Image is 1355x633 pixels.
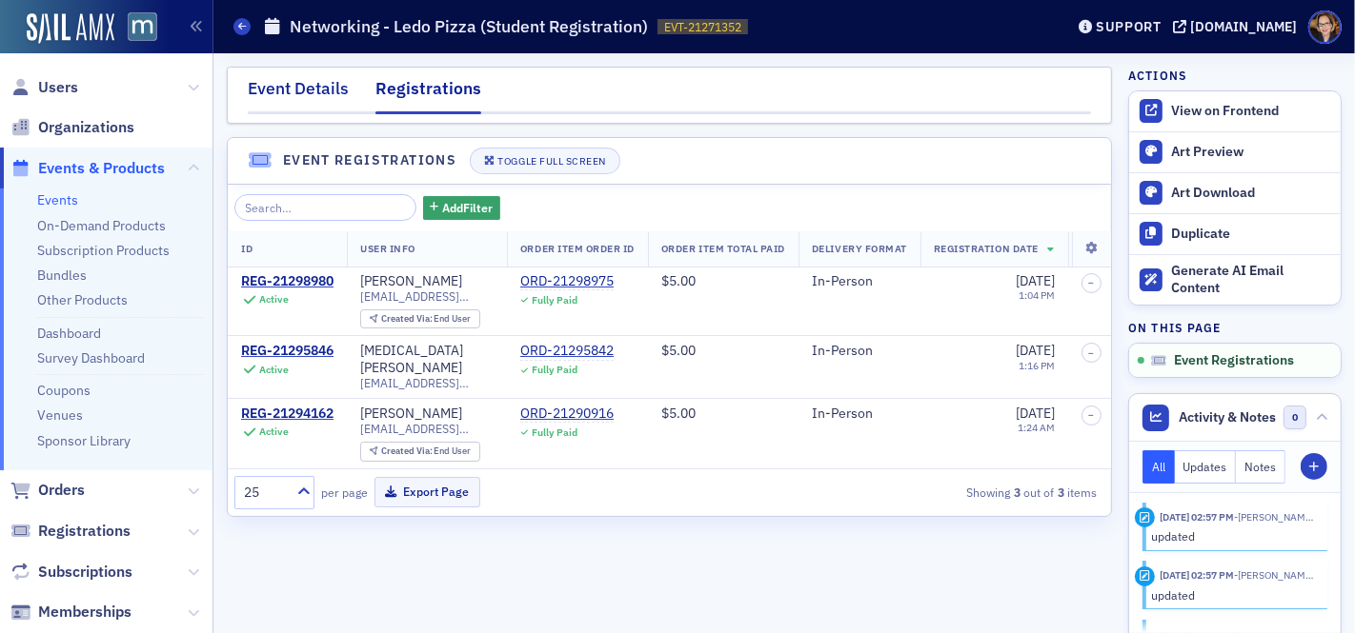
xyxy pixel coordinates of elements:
button: Duplicate [1129,213,1341,254]
a: Events & Products [10,158,165,179]
div: Generate AI Email Content [1171,263,1331,296]
div: View on Frontend [1171,103,1331,120]
a: [MEDICAL_DATA][PERSON_NAME] [360,343,494,376]
a: [PERSON_NAME] [360,406,462,423]
button: Export Page [374,477,480,506]
div: In-Person [812,406,907,423]
h1: Networking - Ledo Pizza (Student Registration) [290,15,648,38]
div: In-Person [812,273,907,290]
time: 1:04 PM [1019,288,1055,302]
img: SailAMX [128,12,157,42]
span: $5.00 [661,405,696,422]
a: View Homepage [114,12,157,45]
a: Subscriptions [10,562,132,583]
span: Katie Foo [1234,568,1314,582]
span: [EMAIL_ADDRESS][PERSON_NAME][DOMAIN_NAME] [360,289,494,304]
a: Registrations [10,521,131,542]
span: Order Item Total Paid [661,242,785,255]
input: Search… [234,194,416,221]
div: updated [1152,527,1315,544]
a: View on Frontend [1129,91,1341,131]
div: Active [259,293,289,306]
span: Registrations [38,521,131,542]
a: Sponsor Library [37,432,131,449]
a: Art Download [1129,172,1341,213]
span: $5.00 [661,342,696,359]
span: – [1088,277,1094,288]
div: Showing out of items [823,484,1098,501]
div: Active [259,364,289,376]
div: updated [1152,586,1315,603]
div: [DOMAIN_NAME] [1190,18,1297,35]
span: Created Via : [381,312,435,325]
div: Update [1135,566,1155,586]
h4: Actions [1128,67,1187,84]
div: 25 [244,483,286,503]
img: SailAMX [27,13,114,44]
div: Fully Paid [532,294,577,307]
time: 8/19/2025 02:57 PM [1160,568,1234,582]
span: Users [38,77,78,98]
button: Updates [1175,450,1237,484]
a: REG-21298980 [241,273,334,290]
a: Dashboard [37,325,101,342]
button: AddFilter [423,196,501,220]
h4: On this page [1128,319,1342,336]
span: Events & Products [38,158,165,179]
span: User Info [360,242,415,255]
span: Activity & Notes [1180,407,1277,427]
h4: Event Registrations [283,150,457,170]
div: Event Details [248,76,349,111]
div: Created Via: End User [360,442,480,462]
span: [DATE] [1016,272,1055,289]
strong: 3 [1055,484,1068,501]
span: Katie Foo [1234,510,1314,524]
a: Organizations [10,117,134,138]
button: Toggle Full Screen [470,148,620,174]
button: [DOMAIN_NAME] [1173,20,1304,33]
div: Registrations [375,76,481,114]
a: ORD-21295842 [520,343,614,360]
span: [EMAIL_ADDRESS][DOMAIN_NAME] [360,422,494,436]
span: 0 [1284,406,1307,429]
span: Event Registrations [1174,352,1294,369]
div: Art Download [1171,185,1331,202]
div: Fully Paid [532,426,577,439]
div: End User [381,314,472,325]
a: REG-21295846 [241,343,334,360]
a: Users [10,77,78,98]
time: 1:16 PM [1019,359,1055,372]
div: Duplicate [1171,226,1331,243]
span: – [1088,409,1094,421]
a: Events [37,191,78,208]
span: [DATE] [1016,405,1055,422]
a: Memberships [10,602,131,623]
a: [PERSON_NAME] [360,273,462,290]
span: Registration Date [934,242,1039,255]
span: Created Via : [381,445,435,457]
span: Profile [1308,10,1342,44]
div: Update [1135,507,1155,527]
span: [EMAIL_ADDRESS][DOMAIN_NAME] [360,376,494,390]
span: – [1088,347,1094,359]
div: Toggle Full Screen [498,156,606,167]
button: Generate AI Email Content [1129,254,1341,306]
span: Subscriptions [38,562,132,583]
div: ORD-21290916 [520,406,614,423]
span: $5.00 [661,272,696,289]
a: ORD-21298975 [520,273,614,290]
a: REG-21294162 [241,406,334,423]
a: Subscription Products [37,242,170,259]
a: Survey Dashboard [37,349,145,366]
strong: 3 [1011,484,1024,501]
a: On-Demand Products [37,217,166,234]
a: Coupons [37,382,91,399]
span: Order Item Order ID [520,242,635,255]
button: Notes [1236,450,1285,484]
span: Memberships [38,602,131,623]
